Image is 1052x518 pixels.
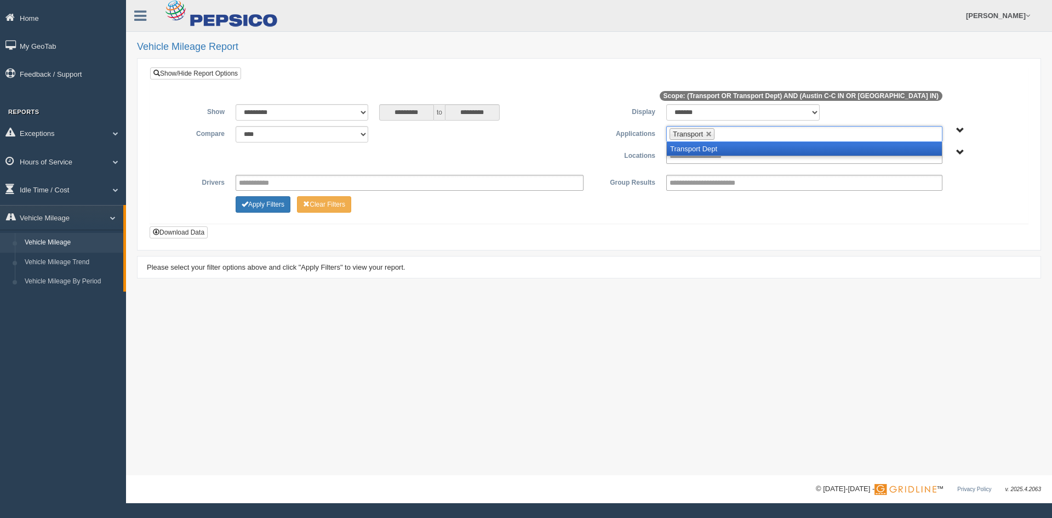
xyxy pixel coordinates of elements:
label: Group Results [589,175,661,188]
label: Locations [589,148,661,161]
label: Drivers [158,175,230,188]
span: Please select your filter options above and click "Apply Filters" to view your report. [147,263,405,271]
h2: Vehicle Mileage Report [137,42,1041,53]
a: Vehicle Mileage [20,233,123,253]
button: Change Filter Options [236,196,290,213]
a: Vehicle Mileage Trend [20,253,123,272]
li: Transport Dept [667,142,942,156]
label: Show [158,104,230,117]
a: Show/Hide Report Options [150,67,241,79]
label: Display [589,104,661,117]
span: Scope: (Transport OR Transport Dept) AND (Austin C-C IN OR [GEOGRAPHIC_DATA] IN) [660,91,942,101]
span: v. 2025.4.2063 [1005,486,1041,492]
a: Vehicle Mileage By Period [20,272,123,292]
span: Transport [673,130,703,138]
img: Gridline [874,484,936,495]
button: Change Filter Options [297,196,351,213]
span: to [434,104,445,121]
a: Privacy Policy [957,486,991,492]
label: Applications [589,126,661,139]
div: © [DATE]-[DATE] - ™ [816,483,1041,495]
button: Download Data [150,226,208,238]
label: Compare [158,126,230,139]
